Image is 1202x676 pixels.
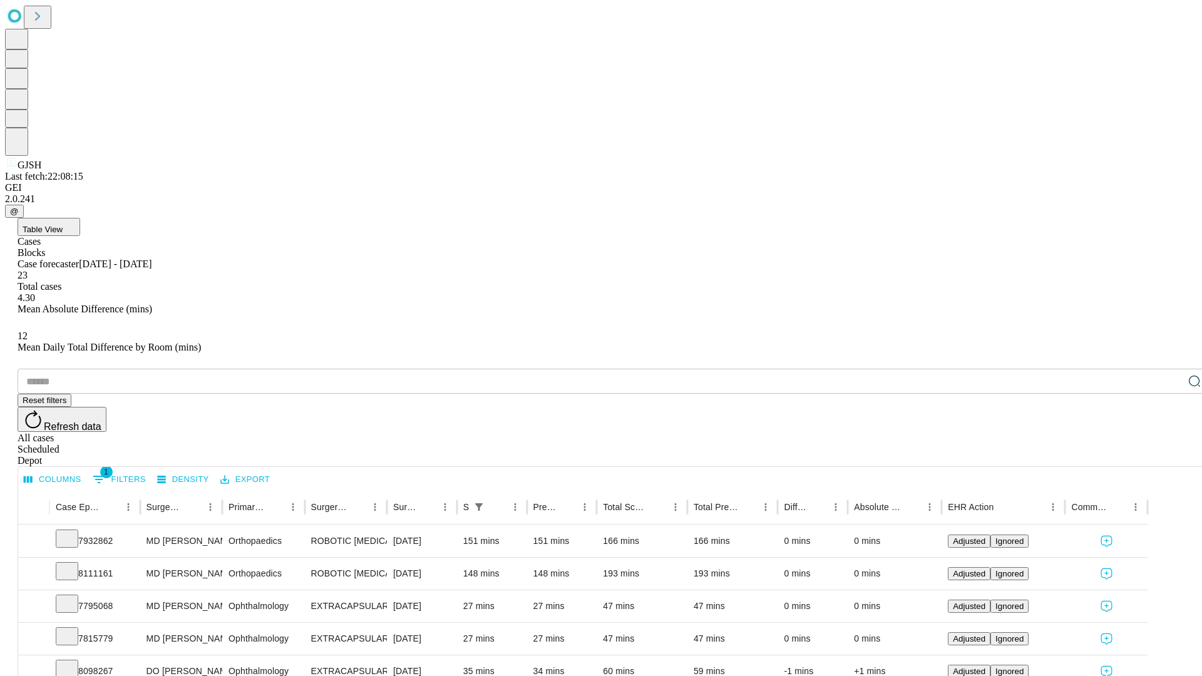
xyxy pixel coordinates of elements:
[229,558,298,590] div: Orthopaedics
[784,525,841,557] div: 0 mins
[311,558,381,590] div: ROBOTIC [MEDICAL_DATA] KNEE TOTAL
[90,469,149,489] button: Show filters
[217,470,273,489] button: Export
[5,205,24,218] button: @
[10,207,19,216] span: @
[5,193,1197,205] div: 2.0.241
[576,498,593,516] button: Menu
[229,623,298,655] div: Ophthalmology
[18,304,152,314] span: Mean Absolute Difference (mins)
[102,498,120,516] button: Sort
[44,421,101,432] span: Refresh data
[79,259,152,269] span: [DATE] - [DATE]
[603,623,681,655] div: 47 mins
[694,558,772,590] div: 193 mins
[990,567,1029,580] button: Ignored
[24,596,43,618] button: Expand
[953,667,985,676] span: Adjusted
[463,590,521,622] div: 27 mins
[948,632,990,645] button: Adjusted
[23,225,63,234] span: Table View
[463,558,521,590] div: 148 mins
[146,525,216,557] div: MD [PERSON_NAME] [PERSON_NAME] Md
[506,498,524,516] button: Menu
[603,525,681,557] div: 166 mins
[854,502,902,512] div: Absolute Difference
[311,623,381,655] div: EXTRACAPSULAR CATARACT REMOVAL WITH [MEDICAL_DATA]
[56,502,101,512] div: Case Epic Id
[311,525,381,557] div: ROBOTIC [MEDICAL_DATA] KNEE TOTAL
[809,498,827,516] button: Sort
[267,498,284,516] button: Sort
[854,525,935,557] div: 0 mins
[784,502,808,512] div: Difference
[953,569,985,578] span: Adjusted
[995,498,1012,516] button: Sort
[603,558,681,590] div: 193 mins
[229,502,265,512] div: Primary Service
[463,525,521,557] div: 151 mins
[24,628,43,650] button: Expand
[948,535,990,548] button: Adjusted
[995,602,1024,611] span: Ignored
[953,536,985,546] span: Adjusted
[533,558,591,590] div: 148 mins
[694,623,772,655] div: 47 mins
[366,498,384,516] button: Menu
[784,623,841,655] div: 0 mins
[694,590,772,622] div: 47 mins
[921,498,938,516] button: Menu
[146,590,216,622] div: MD [PERSON_NAME]
[948,567,990,580] button: Adjusted
[5,171,83,182] span: Last fetch: 22:08:15
[953,634,985,643] span: Adjusted
[154,470,212,489] button: Density
[229,525,298,557] div: Orthopaedics
[146,502,183,512] div: Surgeon Name
[18,330,28,341] span: 12
[603,502,648,512] div: Total Scheduled Duration
[739,498,757,516] button: Sort
[463,623,521,655] div: 27 mins
[533,590,591,622] div: 27 mins
[18,259,79,269] span: Case forecaster
[18,218,80,236] button: Table View
[100,466,113,478] span: 1
[603,590,681,622] div: 47 mins
[854,623,935,655] div: 0 mins
[694,525,772,557] div: 166 mins
[470,498,488,516] button: Show filters
[667,498,684,516] button: Menu
[18,394,71,407] button: Reset filters
[24,531,43,553] button: Expand
[784,590,841,622] div: 0 mins
[18,342,201,352] span: Mean Daily Total Difference by Room (mins)
[948,502,994,512] div: EHR Action
[995,634,1024,643] span: Ignored
[990,632,1029,645] button: Ignored
[1109,498,1127,516] button: Sort
[349,498,366,516] button: Sort
[24,563,43,585] button: Expand
[311,502,347,512] div: Surgery Name
[533,525,591,557] div: 151 mins
[1071,502,1107,512] div: Comments
[311,590,381,622] div: EXTRACAPSULAR CATARACT REMOVAL WITH [MEDICAL_DATA]
[470,498,488,516] div: 1 active filter
[284,498,302,516] button: Menu
[56,525,134,557] div: 7932862
[558,498,576,516] button: Sort
[1044,498,1062,516] button: Menu
[854,558,935,590] div: 0 mins
[854,590,935,622] div: 0 mins
[694,502,739,512] div: Total Predicted Duration
[995,536,1024,546] span: Ignored
[436,498,454,516] button: Menu
[18,270,28,280] span: 23
[995,569,1024,578] span: Ignored
[489,498,506,516] button: Sort
[393,558,451,590] div: [DATE]
[757,498,774,516] button: Menu
[393,525,451,557] div: [DATE]
[393,502,418,512] div: Surgery Date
